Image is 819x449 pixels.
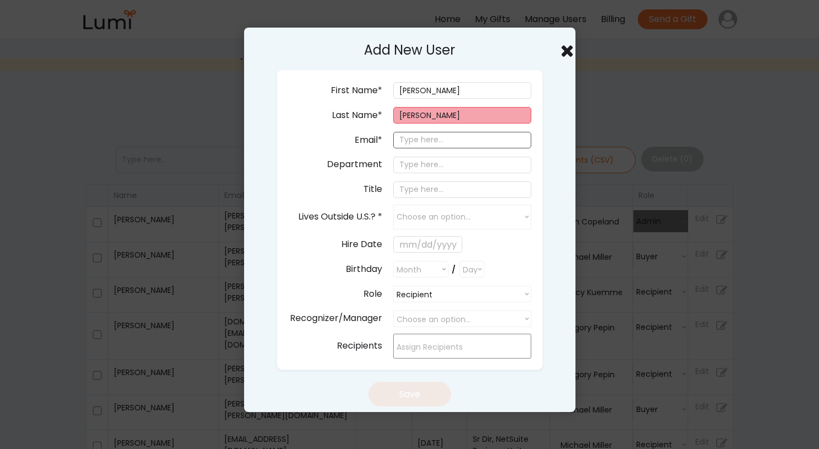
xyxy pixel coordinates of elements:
div: Last Name* [332,108,382,124]
div: / [450,263,458,276]
div: Title [363,181,382,197]
div: First Name* [331,83,382,99]
button: Save [368,382,451,407]
div: Recognizer/Manager [290,311,382,327]
div: Birthday [346,261,382,277]
div: Add New User [261,41,559,60]
input: Type here... [393,181,531,198]
div: Department [327,157,382,173]
button: Close [559,42,575,58]
div: Role [363,286,382,302]
input: Type here... [393,107,531,124]
input: Assign Recipients [397,341,533,353]
input: Type here... [393,157,531,173]
div: Email* [355,132,382,148]
input: mm/dd/yyyy [393,236,462,253]
input: Type here... [393,132,531,148]
div: Lives Outside U.S.? * [298,209,382,225]
input: Type here... [393,82,531,99]
div: Hire Date [341,237,382,253]
div: Recipients [337,338,382,354]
